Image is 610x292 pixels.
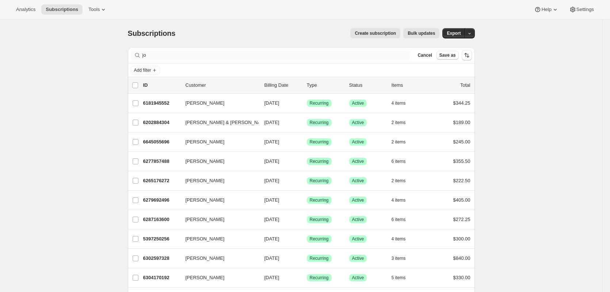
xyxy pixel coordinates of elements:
span: Recurring [310,236,329,242]
div: 6645055696[PERSON_NAME][DATE]SuccessRecurringSuccessActive2 items$245.00 [143,137,470,147]
button: 5 items [392,273,414,283]
button: Cancel [415,51,435,60]
span: Subscriptions [128,29,176,37]
p: ID [143,82,180,89]
span: [PERSON_NAME] [186,100,225,107]
p: Status [349,82,386,89]
button: [PERSON_NAME] [181,252,254,264]
button: [PERSON_NAME] [181,272,254,284]
button: Create subscription [350,28,400,38]
span: Export [447,30,461,36]
p: 6277857488 [143,158,180,165]
button: 4 items [392,234,414,244]
span: Active [352,217,364,222]
span: Analytics [16,7,35,12]
div: 6279692496[PERSON_NAME][DATE]SuccessRecurringSuccessActive4 items$405.00 [143,195,470,205]
span: Recurring [310,139,329,145]
span: [DATE] [264,275,279,280]
span: Recurring [310,217,329,222]
span: Recurring [310,197,329,203]
button: 3 items [392,253,414,263]
button: Analytics [12,4,40,15]
span: Active [352,120,364,126]
span: [PERSON_NAME] [186,158,225,165]
span: [DATE] [264,255,279,261]
span: Tools [88,7,100,12]
p: 6181945552 [143,100,180,107]
span: [PERSON_NAME] [186,177,225,184]
p: 5397250256 [143,235,180,243]
span: $840.00 [453,255,470,261]
span: Recurring [310,158,329,164]
button: Help [530,4,563,15]
span: Active [352,100,364,106]
div: IDCustomerBilling DateTypeStatusItemsTotal [143,82,470,89]
span: 2 items [392,178,406,184]
span: Create subscription [355,30,396,36]
button: [PERSON_NAME] [181,136,254,148]
span: Recurring [310,120,329,126]
span: Active [352,178,364,184]
button: Bulk updates [403,28,439,38]
span: Active [352,197,364,203]
span: Active [352,275,364,281]
span: Active [352,255,364,261]
button: Add filter [131,66,160,75]
span: [DATE] [264,139,279,145]
input: Filter subscribers [142,50,411,60]
div: 6181945552[PERSON_NAME][DATE]SuccessRecurringSuccessActive4 items$344.25 [143,98,470,108]
span: $222.50 [453,178,470,183]
span: [PERSON_NAME] [186,216,225,223]
p: Billing Date [264,82,301,89]
span: 3 items [392,255,406,261]
p: 6302597328 [143,255,180,262]
button: [PERSON_NAME] [181,233,254,245]
span: Save as [439,52,456,58]
span: Active [352,139,364,145]
span: Settings [576,7,594,12]
span: [DATE] [264,100,279,106]
span: [DATE] [264,217,279,222]
span: Recurring [310,255,329,261]
span: $330.00 [453,275,470,280]
button: Tools [84,4,111,15]
span: $272.25 [453,217,470,222]
p: Total [460,82,470,89]
div: Items [392,82,428,89]
button: 4 items [392,98,414,108]
span: 4 items [392,197,406,203]
div: 6277857488[PERSON_NAME][DATE]SuccessRecurringSuccessActive6 items$355.50 [143,156,470,166]
button: 4 items [392,195,414,205]
button: 6 items [392,214,414,225]
span: Cancel [418,52,432,58]
span: [PERSON_NAME] [186,255,225,262]
span: [DATE] [264,236,279,242]
span: 5 items [392,275,406,281]
span: [PERSON_NAME] [186,274,225,281]
button: 2 items [392,176,414,186]
div: 6304170192[PERSON_NAME][DATE]SuccessRecurringSuccessActive5 items$330.00 [143,273,470,283]
span: $405.00 [453,197,470,203]
button: Save as [436,51,459,60]
button: Subscriptions [41,4,83,15]
span: 4 items [392,100,406,106]
span: Recurring [310,100,329,106]
span: [PERSON_NAME] [186,138,225,146]
p: 6279692496 [143,196,180,204]
button: 2 items [392,117,414,128]
button: [PERSON_NAME] [181,97,254,109]
div: 6302597328[PERSON_NAME][DATE]SuccessRecurringSuccessActive3 items$840.00 [143,253,470,263]
span: [PERSON_NAME] [186,235,225,243]
span: 4 items [392,236,406,242]
span: $189.00 [453,120,470,125]
div: 6287163600[PERSON_NAME][DATE]SuccessRecurringSuccessActive6 items$272.25 [143,214,470,225]
p: 6202884304 [143,119,180,126]
span: 6 items [392,217,406,222]
span: Recurring [310,275,329,281]
span: Help [541,7,551,12]
p: Customer [186,82,259,89]
span: [DATE] [264,178,279,183]
span: [DATE] [264,120,279,125]
div: Type [307,82,343,89]
span: Add filter [134,67,151,73]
